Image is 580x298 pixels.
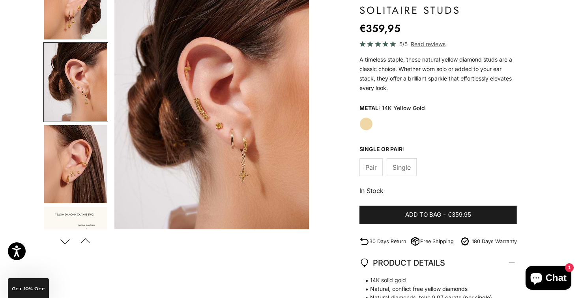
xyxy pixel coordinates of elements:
span: Add to bag [405,210,441,220]
span: Natural, conflict free yellow diamonds [359,285,509,293]
span: Read reviews [411,39,445,49]
div: GET 10% Off [8,278,49,298]
span: PRODUCT DETAILS [359,256,445,270]
p: Free Shipping [420,237,454,246]
span: 5/5 [399,39,408,49]
summary: PRODUCT DETAILS [359,248,517,277]
button: Go to item 5 [43,124,108,204]
span: Single [393,162,411,172]
span: Pair [365,162,377,172]
a: 5/5 Read reviews [359,39,517,49]
button: Go to item 6 [43,206,108,286]
span: €359,95 [448,210,471,220]
button: Go to item 4 [43,42,108,122]
img: #YellowGold #WhiteGold #RoseGold [44,207,107,285]
variant-option-value: 14K Yellow Gold [382,102,425,114]
button: Add to bag-€359,95 [359,206,517,225]
span: GET 10% Off [12,287,45,291]
img: #YellowGold #RoseGold #WhiteGold [44,43,107,121]
sale-price: €359,95 [359,21,400,36]
span: 14K solid gold [359,276,509,285]
legend: Metal: [359,102,380,114]
inbox-online-store-chat: Shopify online store chat [523,266,574,292]
p: A timeless staple, these natural yellow diamond studs are a classic choice. Whether worn solo or ... [359,55,517,93]
img: #YellowGold #RoseGold #WhiteGold [44,125,107,203]
p: 30 Days Return [369,237,406,246]
p: In Stock [359,186,517,196]
legend: Single or Pair: [359,143,404,155]
p: 180 Days Warranty [472,237,517,246]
